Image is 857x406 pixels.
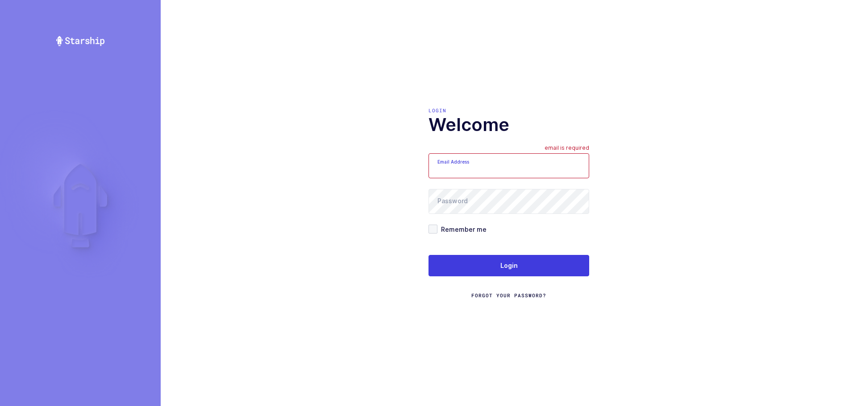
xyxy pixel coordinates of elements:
div: Login [428,107,589,114]
input: Email Address [428,153,589,178]
div: email is required [545,144,589,153]
input: Password [428,189,589,214]
h1: Welcome [428,114,589,135]
img: Starship [55,36,105,46]
a: Forgot Your Password? [471,292,546,299]
span: Login [500,261,518,270]
span: Remember me [437,225,487,234]
button: Login [428,255,589,276]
